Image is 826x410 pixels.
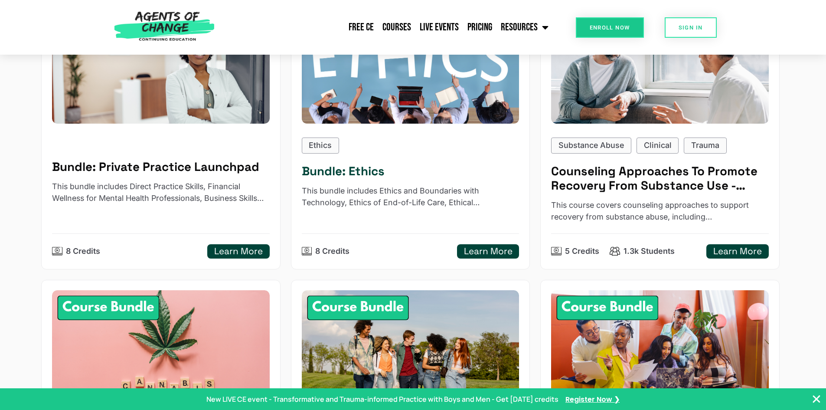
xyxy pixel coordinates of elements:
[378,16,415,38] a: Courses
[679,25,703,30] span: SIGN IN
[464,246,513,257] h5: Learn More
[52,181,270,204] p: This bundle includes Direct Practice Skills, Financial Wellness for Mental Health Professionals, ...
[302,164,519,178] h5: Bundle: Ethics
[302,3,519,123] div: Ethics - 8 Credit CE Bundle
[665,17,717,38] a: SIGN IN
[644,140,672,151] p: Clinical
[463,16,496,38] a: Pricing
[52,160,270,174] h5: Bundle: Private Practice Launchpad
[565,394,620,405] a: Register Now ❯
[315,246,349,257] p: 8 Credits
[576,17,644,38] a: Enroll Now
[415,16,463,38] a: Live Events
[558,140,624,151] p: Substance Abuse
[811,394,822,404] button: Close Banner
[551,164,769,193] h5: Counseling Approaches To Promote Recovery From Substance Use - Reading Based
[713,246,762,257] h5: Learn More
[219,16,553,38] nav: Menu
[590,25,630,30] span: Enroll Now
[214,246,263,257] h5: Learn More
[565,246,599,257] p: 5 Credits
[496,16,553,38] a: Resources
[624,246,675,257] p: 1.3k Students
[302,185,519,209] p: This bundle includes Ethics and Boundaries with Technology, Ethics of End-of-Life Care, Ethical C...
[551,3,769,123] img: Counseling Approaches To Promote Recovery From Substance Use (5 General CE Credit) - Reading Based
[344,16,378,38] a: Free CE
[66,246,100,257] p: 8 Credits
[52,3,270,123] img: Private Practice Launchpad - 8 Credit CE Bundle
[309,140,332,151] p: Ethics
[551,200,769,223] p: This course covers counseling approaches to support recovery from substance abuse, including harm...
[691,140,719,151] p: Trauma
[206,394,558,404] p: New LIVE CE event - Transformative and Trauma-informed Practice with Boys and Men - Get [DATE] cr...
